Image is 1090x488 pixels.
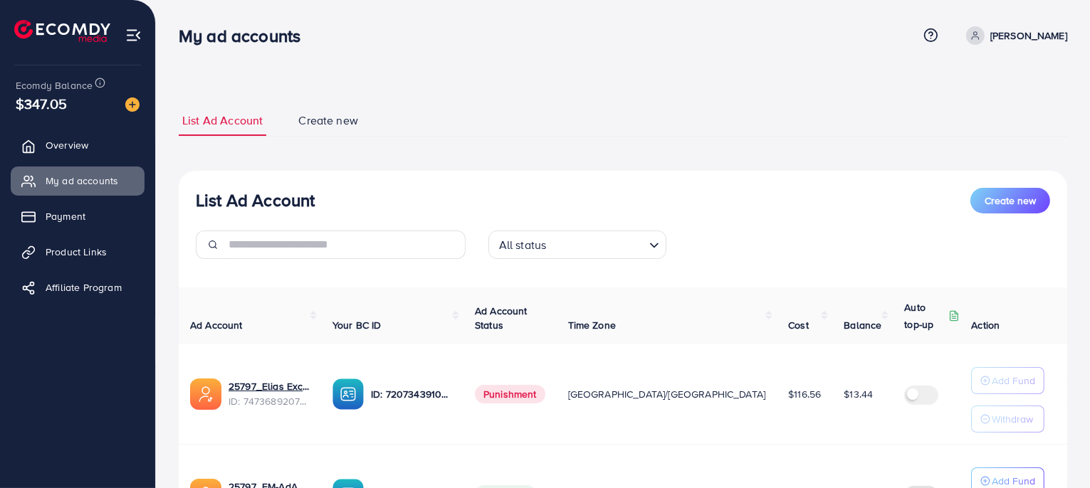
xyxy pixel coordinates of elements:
[844,387,873,401] span: $13.44
[179,26,312,46] h3: My ad accounts
[16,93,67,114] span: $347.05
[125,27,142,43] img: menu
[11,166,145,195] a: My ad accounts
[229,379,310,408] div: <span class='underline'>25797_Elias Excited media_1740103877542</span></br>7473689207173742608
[371,386,452,403] p: ID: 7207343910824378369
[960,26,1067,45] a: [PERSON_NAME]
[568,318,616,332] span: Time Zone
[11,202,145,230] a: Payment
[844,318,881,332] span: Balance
[46,138,88,152] span: Overview
[972,405,1045,433] button: Withdraw
[190,378,221,410] img: ic-ads-acc.e4c84228.svg
[985,193,1036,208] span: Create new
[488,230,666,259] div: Search for option
[990,27,1067,44] p: [PERSON_NAME]
[904,299,945,333] p: Auto top-up
[46,209,85,223] span: Payment
[182,112,263,129] span: List Ad Account
[332,378,364,410] img: ic-ba-acc.ded83a64.svg
[11,131,145,159] a: Overview
[475,385,545,403] span: Punishment
[298,112,358,129] span: Create new
[992,410,1034,428] p: Withdraw
[16,78,93,92] span: Ecomdy Balance
[46,174,118,188] span: My ad accounts
[992,372,1036,389] p: Add Fund
[475,304,528,332] span: Ad Account Status
[972,367,1045,394] button: Add Fund
[970,188,1050,213] button: Create new
[14,20,110,42] img: logo
[496,235,550,255] span: All status
[229,379,310,393] a: 25797_Elias Excited media_1740103877542
[972,318,1000,332] span: Action
[190,318,243,332] span: Ad Account
[788,387,821,401] span: $116.56
[196,190,315,211] h3: List Ad Account
[788,318,809,332] span: Cost
[332,318,382,332] span: Your BC ID
[46,245,107,259] span: Product Links
[568,387,766,401] span: [GEOGRAPHIC_DATA]/[GEOGRAPHIC_DATA]
[125,97,140,112] img: image
[550,232,643,255] input: Search for option
[11,238,145,266] a: Product Links
[11,273,145,302] a: Affiliate Program
[229,394,310,408] span: ID: 7473689207173742608
[46,280,122,295] span: Affiliate Program
[1029,424,1079,477] iframe: Chat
